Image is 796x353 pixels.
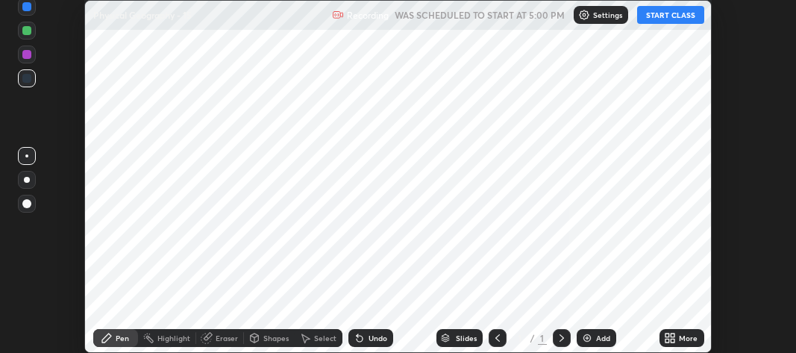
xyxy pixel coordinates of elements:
[314,334,336,342] div: Select
[581,332,593,344] img: add-slide-button
[456,334,477,342] div: Slides
[513,334,527,343] div: 1
[332,9,344,21] img: recording.375f2c34.svg
[216,334,238,342] div: Eraser
[157,334,190,342] div: Highlight
[530,334,535,343] div: /
[395,8,565,22] h5: WAS SCHEDULED TO START AT 5:00 PM
[593,11,622,19] p: Settings
[596,334,610,342] div: Add
[369,334,387,342] div: Undo
[347,10,389,21] p: Recording
[93,9,192,21] p: Physical Geography - 15
[116,334,129,342] div: Pen
[538,331,547,345] div: 1
[263,334,289,342] div: Shapes
[637,6,704,24] button: START CLASS
[679,334,698,342] div: More
[578,9,590,21] img: class-settings-icons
